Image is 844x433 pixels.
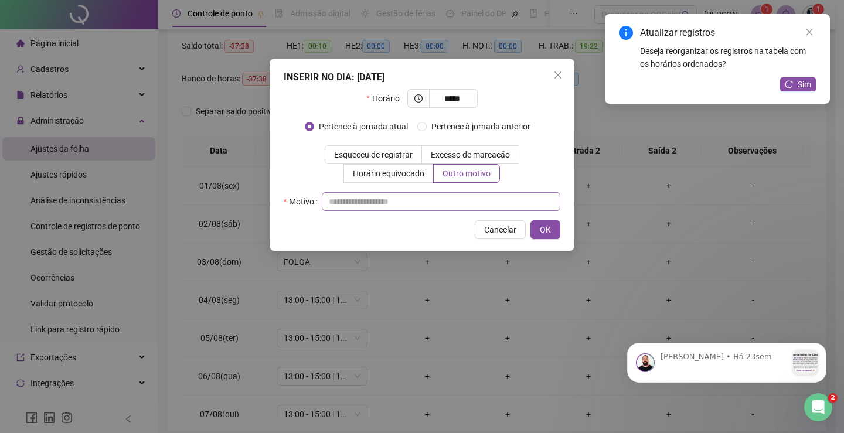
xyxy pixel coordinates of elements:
[443,169,491,178] span: Outro motivo
[804,393,832,421] iframe: Intercom live chat
[640,26,816,40] div: Atualizar registros
[803,26,816,39] a: Close
[475,220,526,239] button: Cancelar
[334,150,413,159] span: Esqueceu de registrar
[366,89,407,108] label: Horário
[549,66,567,84] button: Close
[640,45,816,70] div: Deseja reorganizar os registros na tabela com os horários ordenados?
[314,120,413,133] span: Pertence à jornada atual
[530,220,560,239] button: OK
[828,393,838,403] span: 2
[484,223,516,236] span: Cancelar
[431,150,510,159] span: Excesso de marcação
[284,70,560,84] div: INSERIR NO DIA : [DATE]
[610,319,844,401] iframe: Intercom notifications mensagem
[805,28,814,36] span: close
[353,169,424,178] span: Horário equivocado
[785,80,793,88] span: reload
[414,94,423,103] span: clock-circle
[619,26,633,40] span: info-circle
[553,70,563,80] span: close
[284,192,322,211] label: Motivo
[427,120,535,133] span: Pertence à jornada anterior
[780,77,816,91] button: Sim
[798,78,811,91] span: Sim
[540,223,551,236] span: OK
